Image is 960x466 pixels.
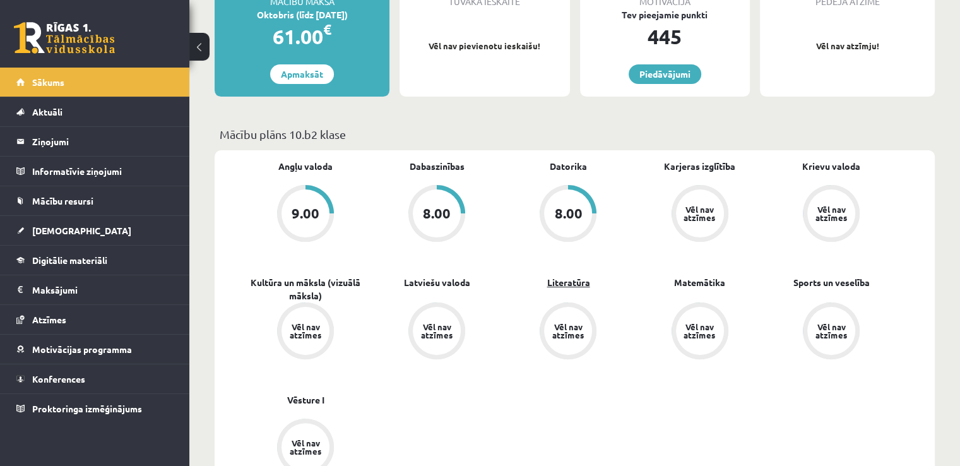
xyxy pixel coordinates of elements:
a: Mācību resursi [16,186,174,215]
div: 61.00 [215,21,389,52]
a: Vēl nav atzīmes [502,302,634,362]
p: Vēl nav atzīmju! [766,40,928,52]
div: Vēl nav atzīmes [288,323,323,339]
legend: Maksājumi [32,275,174,304]
a: Dabaszinības [410,160,465,173]
span: Sākums [32,76,64,88]
a: [DEMOGRAPHIC_DATA] [16,216,174,245]
a: Literatūra [547,276,590,289]
a: 9.00 [240,185,371,244]
span: Motivācijas programma [32,344,132,355]
span: Mācību resursi [32,195,93,206]
p: Mācību plāns 10.b2 klase [220,126,930,143]
a: 8.00 [371,185,502,244]
legend: Informatīvie ziņojumi [32,157,174,186]
a: Sākums [16,68,174,97]
a: Vēl nav atzīmes [766,185,897,244]
a: Vēl nav atzīmes [240,302,371,362]
a: Vēl nav atzīmes [634,302,766,362]
span: € [323,20,331,39]
div: Vēl nav atzīmes [814,323,849,339]
span: Proktoringa izmēģinājums [32,403,142,414]
div: Oktobris (līdz [DATE]) [215,8,389,21]
div: Vēl nav atzīmes [814,205,849,222]
a: Rīgas 1. Tālmācības vidusskola [14,22,115,54]
a: Piedāvājumi [629,64,701,84]
div: 8.00 [423,206,451,220]
legend: Ziņojumi [32,127,174,156]
a: Ziņojumi [16,127,174,156]
div: 8.00 [554,206,582,220]
div: Vēl nav atzīmes [682,205,718,222]
a: Proktoringa izmēģinājums [16,394,174,423]
div: Vēl nav atzīmes [419,323,454,339]
div: 445 [580,21,750,52]
a: Motivācijas programma [16,335,174,364]
div: Tev pieejamie punkti [580,8,750,21]
a: Informatīvie ziņojumi [16,157,174,186]
a: Maksājumi [16,275,174,304]
a: Matemātika [674,276,725,289]
a: Krievu valoda [802,160,860,173]
a: Latviešu valoda [404,276,470,289]
div: Vēl nav atzīmes [550,323,586,339]
div: 9.00 [292,206,319,220]
p: Vēl nav pievienotu ieskaišu! [406,40,563,52]
a: Kultūra un māksla (vizuālā māksla) [240,276,371,302]
a: Angļu valoda [278,160,333,173]
a: Apmaksāt [270,64,334,84]
div: Vēl nav atzīmes [288,439,323,455]
a: Konferences [16,364,174,393]
a: Atzīmes [16,305,174,334]
a: Vēl nav atzīmes [371,302,502,362]
a: Sports un veselība [793,276,869,289]
span: Aktuāli [32,106,62,117]
a: Datorika [550,160,587,173]
a: 8.00 [502,185,634,244]
span: [DEMOGRAPHIC_DATA] [32,225,131,236]
span: Konferences [32,373,85,385]
a: Vēl nav atzīmes [634,185,766,244]
a: Vēsture I [287,393,324,407]
span: Digitālie materiāli [32,254,107,266]
div: Vēl nav atzīmes [682,323,718,339]
a: Vēl nav atzīmes [766,302,897,362]
a: Digitālie materiāli [16,246,174,275]
a: Karjeras izglītība [664,160,735,173]
span: Atzīmes [32,314,66,325]
a: Aktuāli [16,97,174,126]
